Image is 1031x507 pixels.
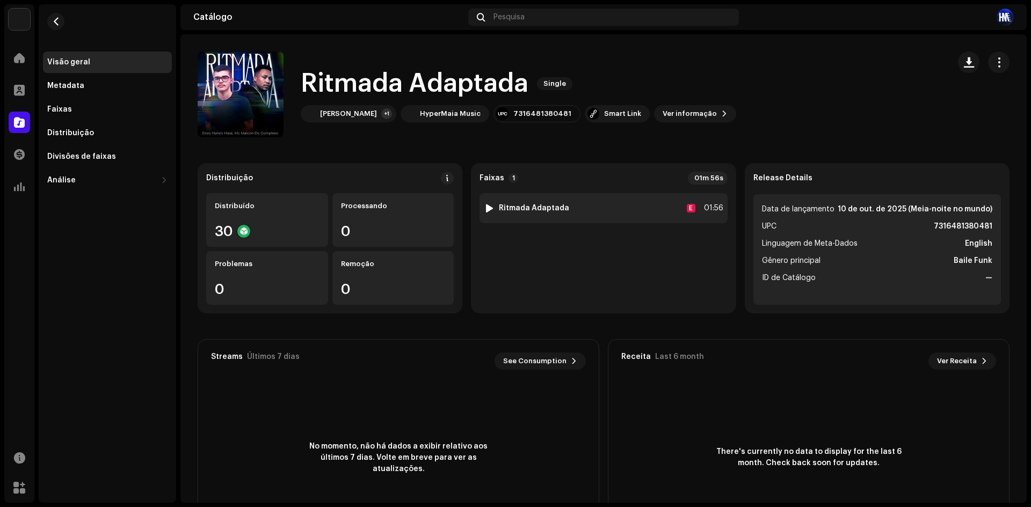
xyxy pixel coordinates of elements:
[43,170,172,191] re-m-nav-dropdown: Análise
[47,129,94,137] div: Distribuição
[247,352,300,361] div: Últimos 7 dias
[302,441,495,475] span: No momento, não há dados a exibir relativo aos últimos 7 dias. Volte em breve para ver as atualiz...
[480,174,504,182] strong: Faixas
[47,58,90,67] div: Visão geral
[43,75,172,97] re-m-nav-item: Metadata
[762,220,776,233] span: UPC
[654,105,736,122] button: Ver informação
[403,107,416,120] img: eb0c8cdb-b626-4a7a-b2c9-dca0e6a46349
[206,174,253,182] div: Distribuição
[604,109,641,118] div: Smart Link
[211,352,243,361] div: Streams
[762,254,821,267] span: Gênero principal
[303,107,316,120] img: 0848704f-c5e5-49e6-93c6-c08c6058f969
[928,352,996,370] button: Ver Receita
[301,67,528,101] h1: Ritmada Adaptada
[663,103,717,124] span: Ver informação
[47,152,116,161] div: Divisões de faixas
[753,174,812,182] strong: Release Details
[43,52,172,73] re-m-nav-item: Visão geral
[762,237,858,250] span: Linguagem de Meta-Dados
[655,352,704,361] div: Last 6 month
[381,108,392,119] div: +1
[934,220,992,233] strong: 7316481380481
[47,82,84,90] div: Metadata
[493,13,525,21] span: Pesquisa
[838,203,992,216] strong: 10 de out. de 2025 (Meia-noite no mundo)
[537,77,572,90] span: Single
[985,271,992,284] strong: —
[43,122,172,144] re-m-nav-item: Distribuição
[320,109,377,118] div: [PERSON_NAME]
[700,202,723,215] div: 01:56
[47,176,76,185] div: Análise
[687,204,695,212] div: E
[509,173,518,183] p-badge: 1
[762,203,834,216] span: Data de lançamento
[712,446,905,469] span: There's currently no data to display for the last 6 month. Check back soon for updates.
[215,202,320,210] div: Distribuído
[341,202,446,210] div: Processando
[937,350,977,372] span: Ver Receita
[341,260,446,268] div: Remoção
[43,99,172,120] re-m-nav-item: Faixas
[420,109,481,118] div: HyperMaia Music
[193,13,464,21] div: Catálogo
[621,352,651,361] div: Receita
[215,260,320,268] div: Problemas
[495,352,586,370] button: See Consumption
[762,271,816,284] span: ID de Catálogo
[499,204,569,212] strong: Ritmada Adaptada
[688,172,728,185] div: 01m 56s
[513,109,571,118] div: 7316481380481
[43,146,172,167] re-m-nav-item: Divisões de faixas
[9,9,30,30] img: 1cf725b2-75a2-44e7-8fdf-5f1256b3d403
[997,9,1014,26] img: 157bdc2e-462e-4224-844c-c414979c75ed
[954,254,992,267] strong: Baile Funk
[965,237,992,250] strong: English
[47,105,72,114] div: Faixas
[503,350,567,372] span: See Consumption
